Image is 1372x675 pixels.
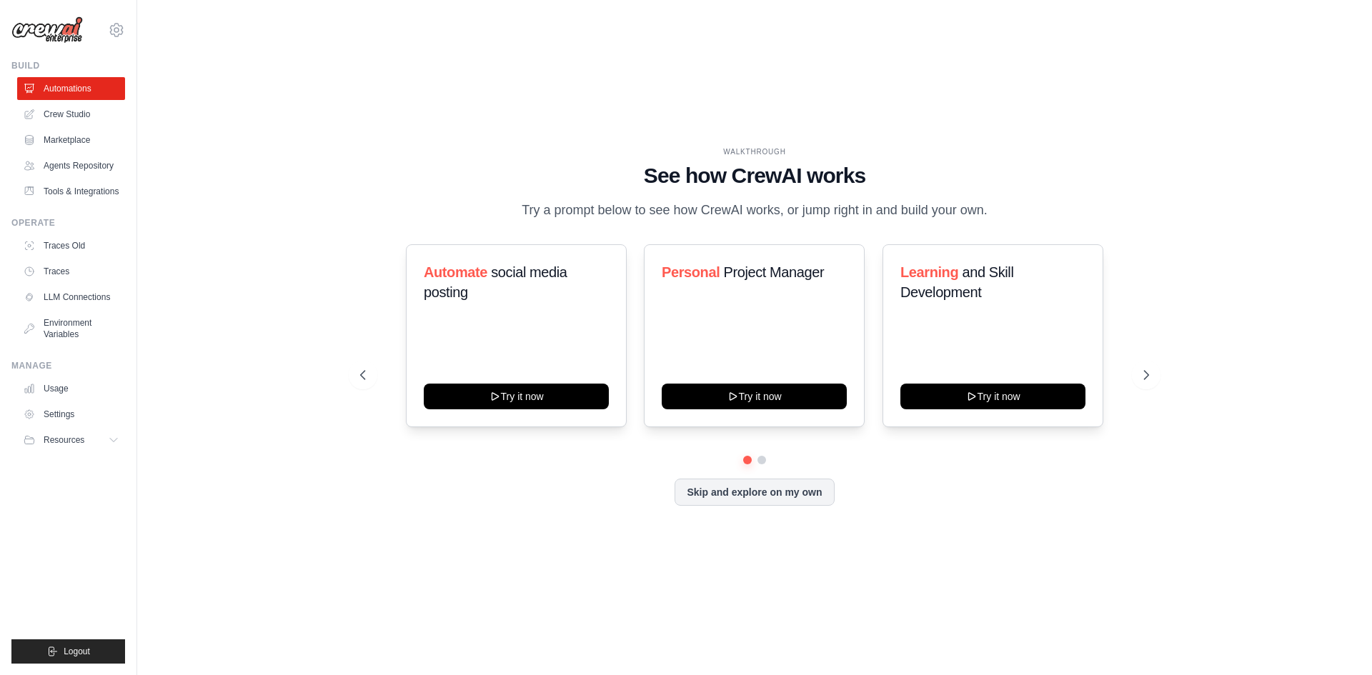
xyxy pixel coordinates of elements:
div: Manage [11,360,125,371]
h1: See how CrewAI works [360,163,1149,189]
button: Try it now [662,384,847,409]
a: Environment Variables [17,311,125,346]
a: Tools & Integrations [17,180,125,203]
a: Automations [17,77,125,100]
a: LLM Connections [17,286,125,309]
a: Agents Repository [17,154,125,177]
button: Logout [11,639,125,664]
span: Logout [64,646,90,657]
div: Operate [11,217,125,229]
img: Logo [11,16,83,44]
iframe: Chat Widget [1301,606,1372,675]
span: Resources [44,434,84,446]
button: Resources [17,429,125,451]
button: Try it now [424,384,609,409]
a: Traces Old [17,234,125,257]
button: Skip and explore on my own [675,479,834,506]
div: Build [11,60,125,71]
span: Automate [424,264,487,280]
span: social media posting [424,264,567,300]
span: and Skill Development [900,264,1013,300]
div: WALKTHROUGH [360,146,1149,157]
a: Usage [17,377,125,400]
span: Learning [900,264,958,280]
a: Settings [17,403,125,426]
p: Try a prompt below to see how CrewAI works, or jump right in and build your own. [514,200,995,221]
span: Project Manager [724,264,825,280]
a: Marketplace [17,129,125,151]
button: Try it now [900,384,1085,409]
a: Traces [17,260,125,283]
span: Personal [662,264,720,280]
a: Crew Studio [17,103,125,126]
